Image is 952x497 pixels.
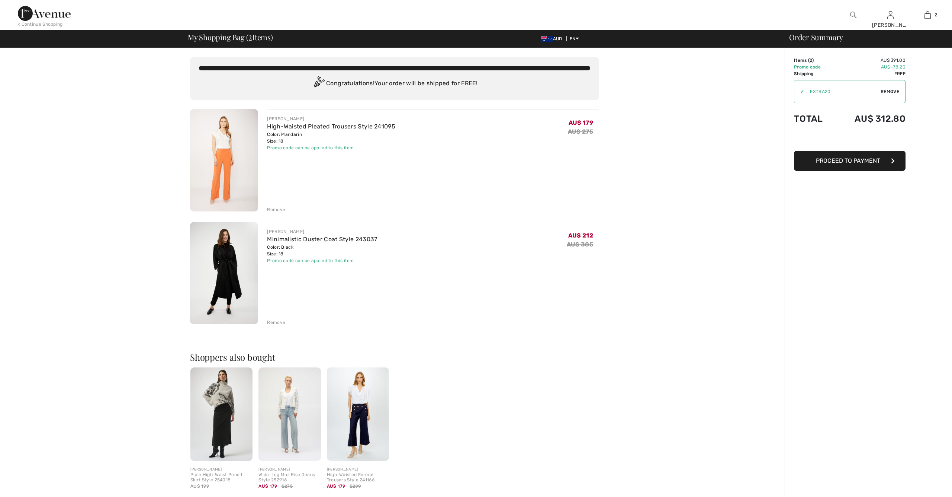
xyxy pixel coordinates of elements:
[570,36,579,41] span: EN
[267,319,285,326] div: Remove
[267,244,377,257] div: Color: Black Size: 18
[199,76,590,91] div: Congratulations! Your order will be shipped for FREE!
[804,80,881,103] input: Promo code
[190,484,209,489] span: AU$ 199
[568,232,593,239] span: AU$ 212
[794,88,804,95] div: ✔
[267,236,377,243] a: Minimalistic Duster Coat Style 243037
[541,36,565,41] span: AUD
[188,34,273,41] span: My Shopping Bag ( Items)
[18,6,71,21] img: 1ère Avenue
[935,12,937,18] span: 2
[248,32,252,41] span: 2
[267,131,395,144] div: Color: Mandarin Size: 18
[816,157,880,164] span: Proceed to Payment
[794,70,834,77] td: Shipping
[887,10,894,19] img: My Info
[881,88,899,95] span: Remove
[794,151,906,171] button: Proceed to Payment
[258,467,321,472] div: [PERSON_NAME]
[567,241,593,248] s: AU$ 385
[190,353,599,361] h2: Shoppers also bought
[311,76,326,91] img: Congratulation2.svg
[190,109,258,211] img: High-Waisted Pleated Trousers Style 241095
[568,128,593,135] s: AU$ 275
[872,21,908,29] div: [PERSON_NAME]
[887,11,894,18] a: Sign In
[190,367,253,461] img: Plain High-Waist Pencil Skirt Style 254018
[327,367,389,461] img: High-Waisted Formal Trousers Style 241166
[267,257,377,264] div: Promo code can be applied to this item
[267,228,377,235] div: [PERSON_NAME]
[810,58,812,63] span: 2
[258,367,321,461] img: Wide-Leg Mid-Rise Jeans Style 252916
[190,467,253,472] div: [PERSON_NAME]
[909,10,946,19] a: 2
[834,106,906,131] td: AU$ 312.80
[541,36,553,42] img: Australian Dollar
[258,472,321,483] div: Wide-Leg Mid-Rise Jeans Style 252916
[258,484,277,489] span: AU$ 179
[327,467,389,472] div: [PERSON_NAME]
[850,10,856,19] img: search the website
[794,57,834,64] td: Items ( )
[267,206,285,213] div: Remove
[18,21,63,28] div: < Continue Shopping
[267,115,395,122] div: [PERSON_NAME]
[780,34,948,41] div: Order Summary
[282,483,293,490] span: $275
[834,70,906,77] td: Free
[190,472,253,483] div: Plain High-Waist Pencil Skirt Style 254018
[190,222,258,324] img: Minimalistic Duster Coat Style 243037
[327,472,389,483] div: High-Waisted Formal Trousers Style 241166
[834,64,906,70] td: AU$ -78.20
[267,123,395,130] a: High-Waisted Pleated Trousers Style 241095
[924,10,931,19] img: My Bag
[794,106,834,131] td: Total
[569,119,593,126] span: AU$ 179
[327,484,345,489] span: AU$ 179
[794,64,834,70] td: Promo code
[794,131,906,148] iframe: PayPal
[834,57,906,64] td: AU$ 391.00
[267,144,395,151] div: Promo code can be applied to this item
[350,483,361,490] span: $299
